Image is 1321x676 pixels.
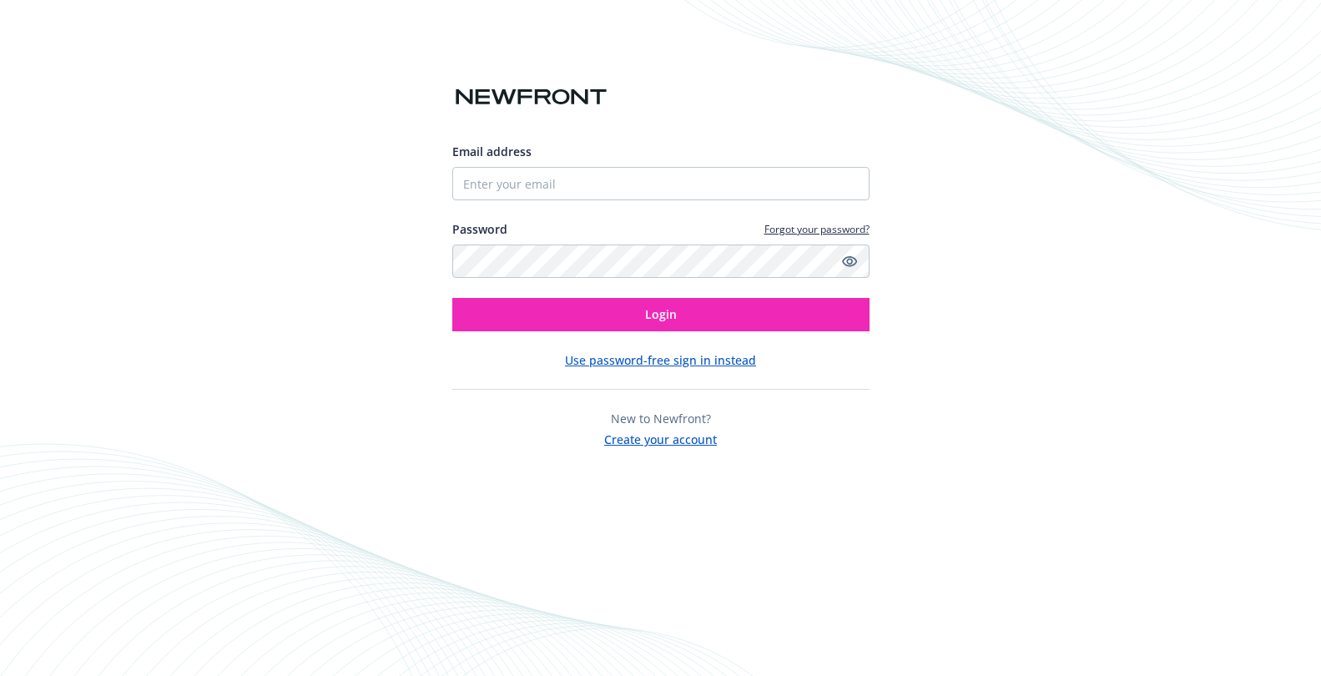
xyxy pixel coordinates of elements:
a: Forgot your password? [764,222,870,236]
input: Enter your email [452,167,870,200]
label: Password [452,220,507,238]
button: Login [452,298,870,331]
span: Login [645,306,677,322]
button: Create your account [604,427,717,448]
span: New to Newfront? [611,411,711,426]
input: Enter your password [452,245,870,278]
button: Use password-free sign in instead [565,351,756,369]
span: Email address [452,144,532,159]
a: Show password [839,251,860,271]
img: Newfront logo [452,83,610,112]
